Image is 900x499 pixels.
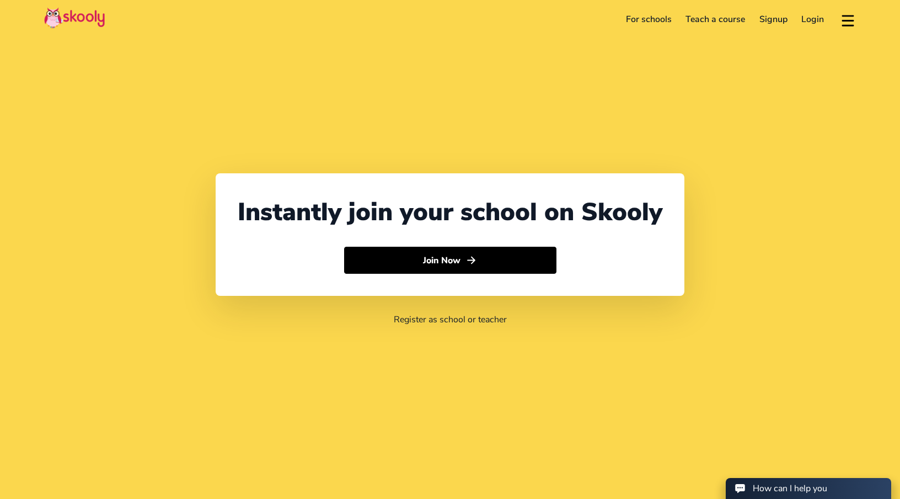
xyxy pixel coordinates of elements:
div: Instantly join your school on Skooly [238,195,662,229]
button: menu outline [840,10,856,29]
a: Teach a course [678,10,752,28]
a: For schools [619,10,679,28]
a: Register as school or teacher [394,314,507,326]
ion-icon: arrow forward outline [465,254,477,266]
button: Join Nowarrow forward outline [344,247,556,274]
a: Login [795,10,832,28]
img: Skooly [44,7,105,29]
a: Signup [752,10,795,28]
